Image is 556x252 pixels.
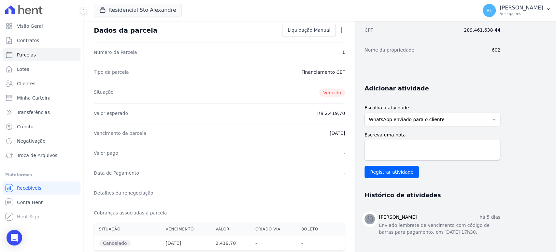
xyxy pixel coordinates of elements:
[486,8,492,13] span: RT
[3,48,80,61] a: Parcelas
[17,123,34,130] span: Crédito
[17,80,35,87] span: Clientes
[17,109,50,116] span: Transferências
[5,171,78,179] div: Plataformas
[17,199,43,206] span: Conta Hent
[7,230,22,245] div: Open Intercom Messenger
[17,37,39,44] span: Contratos
[3,196,80,209] a: Conta Hent
[3,149,80,162] a: Troca de Arquivos
[3,34,80,47] a: Contratos
[17,66,29,72] span: Lotes
[3,63,80,76] a: Lotes
[94,4,182,16] button: Residencial Sto Alexandre
[3,20,80,33] a: Visão Geral
[3,91,80,104] a: Minha Carteira
[3,77,80,90] a: Clientes
[17,152,57,159] span: Troca de Arquivos
[3,181,80,195] a: Recebíveis
[478,1,556,20] button: RT [PERSON_NAME] Ver opções
[3,134,80,148] a: Negativação
[17,95,50,101] span: Minha Carteira
[17,138,46,144] span: Negativação
[17,52,36,58] span: Parcelas
[17,185,41,191] span: Recebíveis
[3,106,80,119] a: Transferências
[3,120,80,133] a: Crédito
[500,5,543,11] p: [PERSON_NAME]
[500,11,543,16] p: Ver opções
[17,23,43,29] span: Visão Geral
